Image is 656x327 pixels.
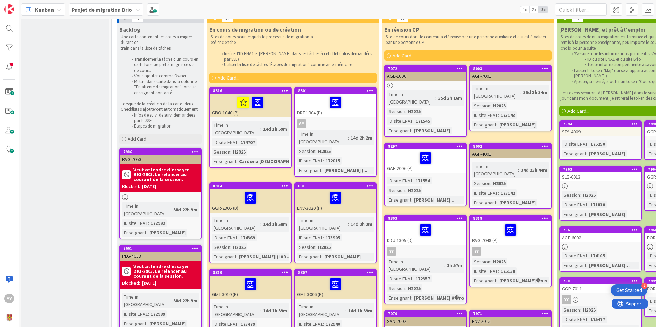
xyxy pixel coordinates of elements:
div: 8311 [295,183,376,189]
div: Enseignant [472,277,496,284]
div: ID site ENA1 [387,117,413,125]
div: Time in [GEOGRAPHIC_DATA] [297,217,348,232]
div: 7994 [560,121,641,127]
div: Enseignant [212,158,236,165]
div: AGF-6002 [560,233,641,242]
div: YY [470,247,551,256]
p: train dans la liste de tâches. [121,46,200,51]
div: Session [212,148,230,156]
div: ID site ENA1 [562,252,588,259]
span: 1x [520,6,529,13]
div: 1h 57m [445,262,464,269]
div: H2025 [406,186,422,194]
div: GMT-3006 (P) [295,276,376,299]
b: Veut attendre d'essayer BIO-2903. Le relancer au courant de la session. [133,167,199,182]
div: ID site ENA1 [387,275,413,282]
div: AGF-4001 [470,149,551,158]
span: : [260,220,261,228]
span: : [413,117,414,125]
b: Projet de migration Brio [72,6,132,13]
div: 14d 1h 59m [347,307,374,314]
div: 7981 [563,279,641,283]
div: 7970 [385,311,466,317]
div: ENV-3020 (P) [295,189,376,213]
div: STA-4009 [560,127,641,136]
div: 173142 [499,189,517,197]
div: Enseignant [297,253,321,261]
div: 14d 1h 59m [261,125,289,133]
div: 8003 [473,66,551,71]
div: Session [472,102,490,109]
span: : [323,157,324,165]
div: ID site ENA1 [562,316,588,323]
span: : [586,210,587,218]
div: ID site ENA1 [562,140,588,148]
span: : [490,180,491,187]
div: 7986BVG-7053 [120,149,201,164]
span: : [411,127,412,134]
div: GBO-1040 (P) [210,94,291,117]
span: Add Card... [128,136,150,142]
span: : [411,196,412,204]
div: 8310GMT-3010 (P) [210,269,291,299]
span: : [238,234,239,241]
div: H2025 [406,108,422,115]
div: DDU-1305 (D) [385,221,466,245]
div: Blocked: [122,280,140,287]
span: : [321,253,323,261]
div: BVG-7053 [120,155,201,164]
span: : [586,150,587,157]
div: 7961 [563,228,641,232]
div: [DATE] [142,280,156,287]
div: 172357 [414,275,432,282]
div: Time in [GEOGRAPHIC_DATA] [212,121,260,136]
div: 8002 [470,143,551,149]
div: 171830 [589,201,607,208]
span: : [586,262,587,269]
span: Support [14,1,31,9]
div: 174369 [239,234,257,241]
span: : [321,167,323,174]
div: 7970 [388,311,466,316]
span: : [238,138,239,146]
div: 8318 [470,215,551,221]
span: : [496,199,497,206]
div: 8310 [213,270,291,275]
div: ID site ENA1 [212,234,238,241]
div: 7986 [120,149,201,155]
div: YY [385,247,466,256]
span: : [323,234,324,241]
div: Enseignant [562,210,586,218]
div: Time in [GEOGRAPHIC_DATA] [212,303,260,318]
div: ID site ENA1 [562,201,588,208]
span: Backlog [119,26,140,33]
div: [PERSON_NAME] [587,210,627,218]
span: : [148,310,149,318]
div: 7994STA-4009 [560,121,641,136]
div: H2025 [231,148,247,156]
div: ID site ENA1 [387,177,413,184]
span: : [588,316,589,323]
div: Enseignant [297,167,321,174]
div: ID site ENA1 [122,219,148,227]
div: 8314GGR-2305 (D) [210,183,291,213]
li: Utiliser la liste de tâches "Étapes de migration" comme aide-mémoire [218,62,376,68]
span: : [236,158,237,165]
li: Vous ajouter comme Owner [128,73,201,79]
div: 7971ENV-2015 [470,311,551,326]
div: Cardona [DEMOGRAPHIC_DATA] (LAC... [237,158,326,165]
div: AGF-7001 [470,72,551,81]
div: [PERSON_NAME] ... [412,196,457,204]
span: : [260,307,261,314]
div: Time in [GEOGRAPHIC_DATA] [297,130,348,145]
div: H2025 [231,243,247,251]
div: GGR-2305 (D) [210,189,291,213]
img: Visit kanbanzone.com [4,4,14,14]
div: Time in [GEOGRAPHIC_DATA] [472,85,520,100]
span: : [444,262,445,269]
div: 58d 22h 9m [172,297,199,304]
div: 8307 [298,270,376,275]
div: Time in [GEOGRAPHIC_DATA] [297,303,345,318]
div: PLG-4053 [120,252,201,261]
div: Open Get Started checklist, remaining modules: 4 [611,284,647,296]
